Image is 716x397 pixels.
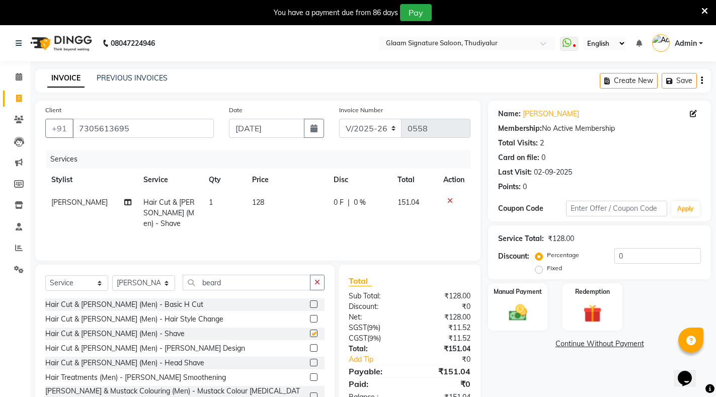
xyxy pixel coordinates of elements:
[45,358,204,368] div: Hair Cut & [PERSON_NAME] (Men) - Head Shave
[566,201,667,216] input: Enter Offer / Coupon Code
[410,301,478,312] div: ₹0
[498,138,538,148] div: Total Visits:
[47,69,85,88] a: INVOICE
[183,275,310,290] input: Search or Scan
[578,302,607,325] img: _gift.svg
[410,323,478,333] div: ₹11.52
[45,314,223,325] div: Hair Cut & [PERSON_NAME] (Men) - Hair Style Change
[209,198,213,207] span: 1
[137,169,203,191] th: Service
[498,152,539,163] div: Card on file:
[45,372,226,383] div: Hair Treatments (Men) - [PERSON_NAME] Smoothening
[339,106,383,115] label: Invoice Number
[45,106,61,115] label: Client
[490,339,709,349] a: Continue Without Payment
[410,344,478,354] div: ₹151.04
[547,264,562,273] label: Fixed
[246,169,328,191] th: Price
[51,198,108,207] span: [PERSON_NAME]
[45,169,137,191] th: Stylist
[349,276,372,286] span: Total
[498,109,521,119] div: Name:
[334,197,344,208] span: 0 F
[421,354,478,365] div: ₹0
[652,34,670,52] img: Admin
[410,365,478,377] div: ₹151.04
[674,357,706,387] iframe: chat widget
[45,329,185,339] div: Hair Cut & [PERSON_NAME] (Men) - Shave
[341,354,421,365] a: Add Tip
[341,312,410,323] div: Net:
[540,138,544,148] div: 2
[72,119,214,138] input: Search by Name/Mobile/Email/Code
[547,251,579,260] label: Percentage
[203,169,246,191] th: Qty
[498,123,542,134] div: Membership:
[498,123,701,134] div: No Active Membership
[45,343,245,354] div: Hair Cut & [PERSON_NAME] (Men) - [PERSON_NAME] Design
[523,182,527,192] div: 0
[341,333,410,344] div: ( )
[523,109,579,119] a: [PERSON_NAME]
[391,169,437,191] th: Total
[541,152,545,163] div: 0
[498,233,544,244] div: Service Total:
[341,378,410,390] div: Paid:
[369,334,379,342] span: 9%
[498,251,529,262] div: Discount:
[437,169,470,191] th: Action
[675,38,697,49] span: Admin
[548,233,574,244] div: ₹128.00
[229,106,243,115] label: Date
[341,344,410,354] div: Total:
[410,378,478,390] div: ₹0
[341,323,410,333] div: ( )
[498,167,532,178] div: Last Visit:
[410,291,478,301] div: ₹128.00
[662,73,697,89] button: Save
[498,182,521,192] div: Points:
[354,197,366,208] span: 0 %
[600,73,658,89] button: Create New
[534,167,572,178] div: 02-09-2025
[111,29,155,57] b: 08047224946
[397,198,419,207] span: 151.04
[503,302,533,324] img: _cash.svg
[97,73,168,83] a: PREVIOUS INVOICES
[671,201,700,216] button: Apply
[349,323,367,332] span: SGST
[348,197,350,208] span: |
[45,299,203,310] div: Hair Cut & [PERSON_NAME] (Men) - Basic H Cut
[349,334,367,343] span: CGST
[341,365,410,377] div: Payable:
[46,150,478,169] div: Services
[252,198,264,207] span: 128
[498,203,566,214] div: Coupon Code
[410,312,478,323] div: ₹128.00
[328,169,391,191] th: Disc
[341,291,410,301] div: Sub Total:
[575,287,610,296] label: Redemption
[410,333,478,344] div: ₹11.52
[143,198,195,228] span: Hair Cut & [PERSON_NAME] (Men) - Shave
[26,29,95,57] img: logo
[369,324,378,332] span: 9%
[45,119,73,138] button: +91
[494,287,542,296] label: Manual Payment
[341,301,410,312] div: Discount:
[274,8,398,18] div: You have a payment due from 86 days
[400,4,432,21] button: Pay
